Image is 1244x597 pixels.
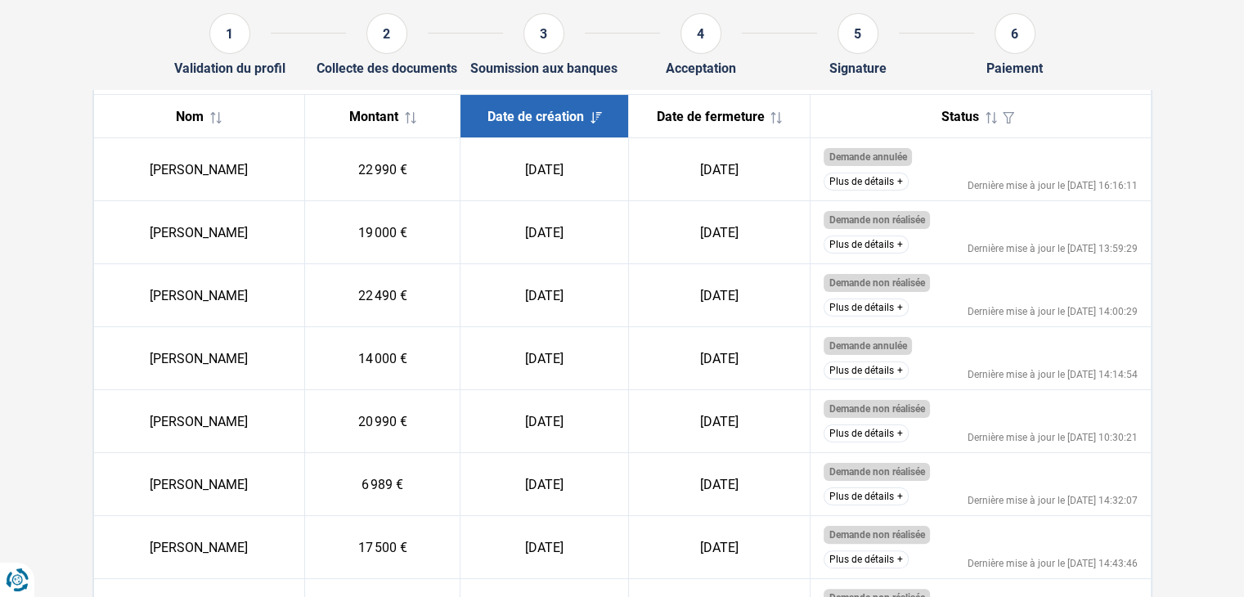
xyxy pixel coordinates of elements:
[487,109,584,124] span: Date de création
[305,201,460,264] td: 19 000 €
[460,516,628,579] td: [DATE]
[829,151,906,163] span: Demande annulée
[460,327,628,390] td: [DATE]
[305,453,460,516] td: 6 989 €
[968,244,1138,254] div: Dernière mise à jour le [DATE] 13:59:29
[628,138,810,201] td: [DATE]
[968,559,1138,568] div: Dernière mise à jour le [DATE] 14:43:46
[628,390,810,453] td: [DATE]
[176,109,204,124] span: Nom
[209,13,250,54] div: 1
[460,201,628,264] td: [DATE]
[968,307,1138,316] div: Dernière mise à jour le [DATE] 14:00:29
[523,13,564,54] div: 3
[829,529,924,541] span: Demande non réalisée
[829,277,924,289] span: Demande non réalisée
[628,516,810,579] td: [DATE]
[460,453,628,516] td: [DATE]
[94,138,305,201] td: [PERSON_NAME]
[941,109,979,124] span: Status
[968,496,1138,505] div: Dernière mise à jour le [DATE] 14:32:07
[305,264,460,327] td: 22 490 €
[305,516,460,579] td: 17 500 €
[94,264,305,327] td: [PERSON_NAME]
[986,61,1043,76] div: Paiement
[94,516,305,579] td: [PERSON_NAME]
[94,327,305,390] td: [PERSON_NAME]
[305,390,460,453] td: 20 990 €
[470,61,618,76] div: Soumission aux banques
[838,13,878,54] div: 5
[628,264,810,327] td: [DATE]
[94,201,305,264] td: [PERSON_NAME]
[824,550,909,568] button: Plus de détails
[968,370,1138,379] div: Dernière mise à jour le [DATE] 14:14:54
[305,138,460,201] td: 22 990 €
[824,487,909,505] button: Plus de détails
[460,390,628,453] td: [DATE]
[366,13,407,54] div: 2
[656,109,764,124] span: Date de fermeture
[824,298,909,316] button: Plus de détails
[628,201,810,264] td: [DATE]
[829,214,924,226] span: Demande non réalisée
[94,390,305,453] td: [PERSON_NAME]
[174,61,285,76] div: Validation du profil
[349,109,398,124] span: Montant
[305,327,460,390] td: 14 000 €
[460,264,628,327] td: [DATE]
[628,453,810,516] td: [DATE]
[666,61,736,76] div: Acceptation
[680,13,721,54] div: 4
[829,61,887,76] div: Signature
[824,361,909,379] button: Plus de détails
[824,173,909,191] button: Plus de détails
[628,327,810,390] td: [DATE]
[317,61,457,76] div: Collecte des documents
[460,138,628,201] td: [DATE]
[995,13,1035,54] div: 6
[829,403,924,415] span: Demande non réalisée
[824,424,909,442] button: Plus de détails
[94,453,305,516] td: [PERSON_NAME]
[824,236,909,254] button: Plus de détails
[968,433,1138,442] div: Dernière mise à jour le [DATE] 10:30:21
[968,181,1138,191] div: Dernière mise à jour le [DATE] 16:16:11
[829,340,906,352] span: Demande annulée
[829,466,924,478] span: Demande non réalisée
